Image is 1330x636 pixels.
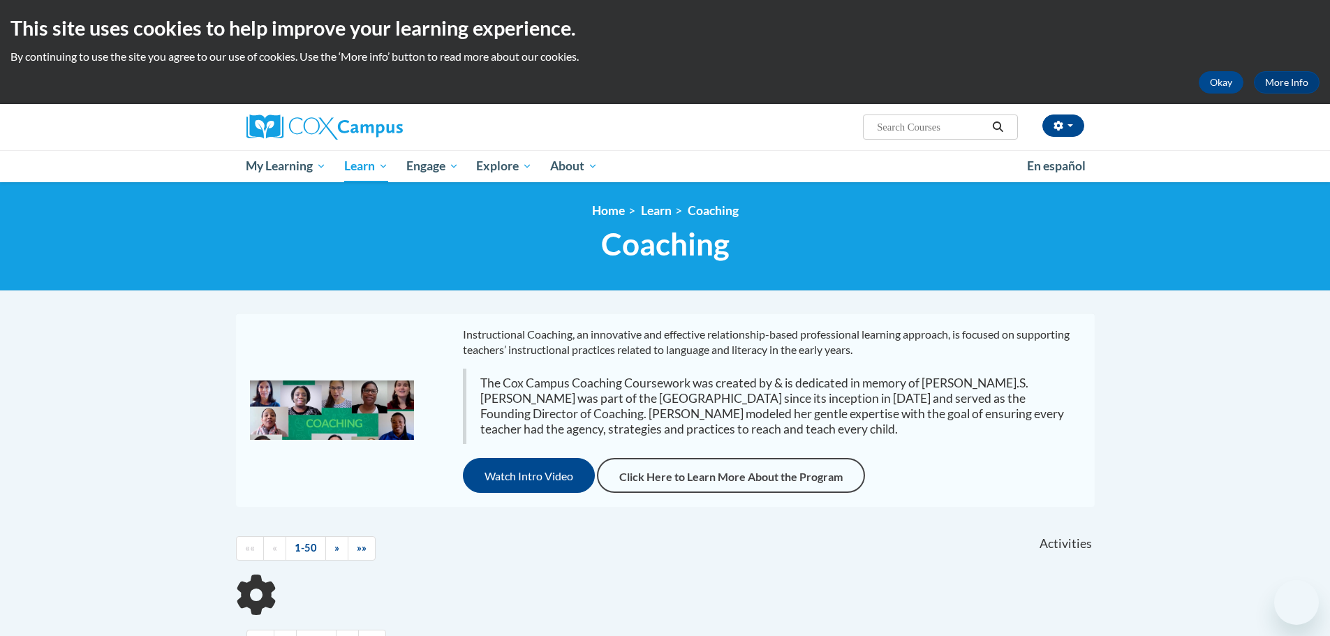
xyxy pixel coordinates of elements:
[467,150,541,182] a: Explore
[226,150,1105,182] div: Main menu
[246,114,403,140] img: Cox Campus
[406,158,459,175] span: Engage
[597,458,865,493] a: Click Here to Learn More About the Program
[601,225,730,262] span: Coaching
[245,542,255,554] span: ««
[1042,114,1084,137] button: Account Settings
[688,203,739,218] a: Coaching
[592,203,625,218] a: Home
[263,536,286,561] a: Previous
[1274,580,1319,625] iframe: Button to launch messaging window
[334,542,339,554] span: »
[1027,158,1086,173] span: En español
[397,150,468,182] a: Engage
[1040,536,1092,552] span: Activities
[250,380,414,440] img: fd72b066-fa50-45ff-8cd7-e2b4a3a3c995.jpg
[246,158,326,175] span: My Learning
[987,119,1008,135] button: Search
[541,150,607,182] a: About
[463,327,1081,357] p: Instructional Coaching, an innovative and effective relationship-based professional learning appr...
[236,536,264,561] a: Begining
[1199,71,1243,94] button: Okay
[357,542,367,554] span: »»
[286,536,326,561] a: 1-50
[480,376,1067,437] div: The Cox Campus Coaching Coursework was created by & is dedicated in memory of [PERSON_NAME].S. [P...
[325,536,348,561] a: Next
[1254,71,1320,94] a: More Info
[344,158,388,175] span: Learn
[10,49,1320,64] p: By continuing to use the site you agree to our use of cookies. Use the ‘More info’ button to read...
[641,203,672,218] a: Learn
[1018,151,1095,181] a: En español
[550,158,598,175] span: About
[246,114,512,140] a: Cox Campus
[335,150,397,182] a: Learn
[875,119,987,135] input: Search Courses
[272,542,277,554] span: «
[237,150,336,182] a: My Learning
[348,536,376,561] a: End
[10,14,1320,42] h2: This site uses cookies to help improve your learning experience.
[463,458,595,493] button: Watch Intro Video
[476,158,532,175] span: Explore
